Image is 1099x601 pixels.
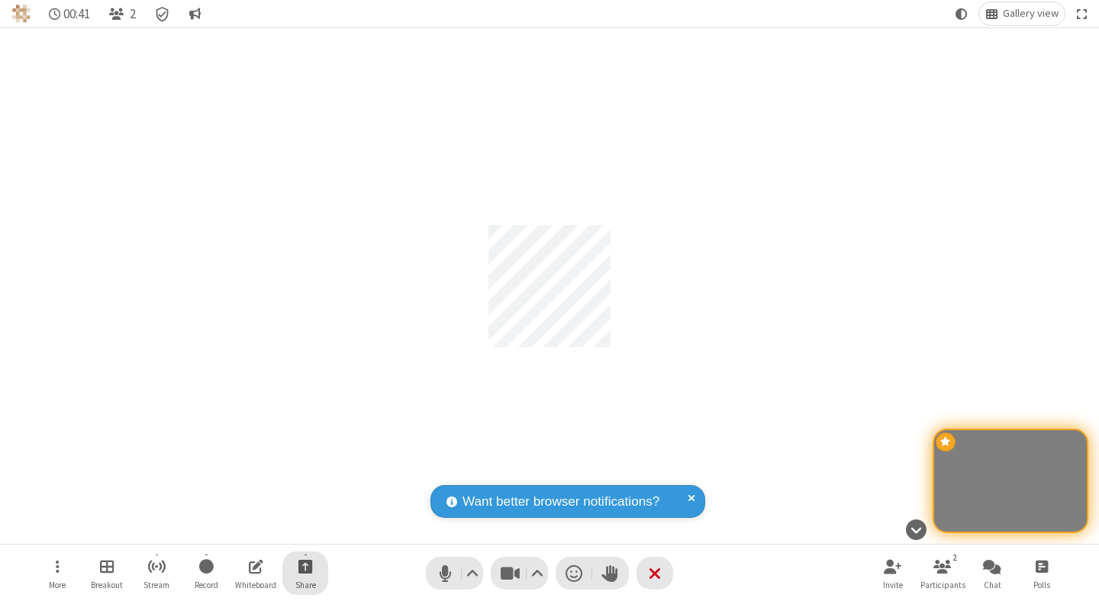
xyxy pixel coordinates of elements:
button: Open participant list [102,2,142,25]
span: Share [295,580,316,590]
span: Chat [984,580,1001,590]
button: Start sharing [282,551,328,595]
span: More [49,580,66,590]
button: Hide [900,511,932,548]
button: Start streaming [134,551,179,595]
span: Breakout [91,580,123,590]
button: Send a reaction [556,557,592,590]
button: End or leave meeting [637,557,673,590]
span: Participants [920,580,965,590]
button: Open menu [34,551,80,595]
button: Change layout [979,2,1065,25]
button: Video setting [527,557,548,590]
button: Using system theme [949,2,974,25]
button: Open participant list [920,551,965,595]
button: Open poll [1019,551,1065,595]
button: Manage Breakout Rooms [84,551,130,595]
div: Meeting details Encryption enabled [148,2,177,25]
span: Invite [883,580,903,590]
span: Gallery view [1003,8,1059,20]
button: Conversation [182,2,207,25]
span: Record [195,580,218,590]
button: Raise hand [592,557,629,590]
div: 2 [949,551,962,564]
button: Stop video (⌘+Shift+V) [491,557,548,590]
button: Open shared whiteboard [233,551,279,595]
div: Timer [43,2,97,25]
span: Whiteboard [235,580,276,590]
span: Want better browser notifications? [462,492,659,512]
span: Polls [1033,580,1050,590]
button: Fullscreen [1071,2,1094,25]
button: Open chat [969,551,1015,595]
button: Start recording [183,551,229,595]
img: QA Selenium DO NOT DELETE OR CHANGE [12,5,31,23]
button: Invite participants (⌘+Shift+I) [870,551,916,595]
span: Stream [143,580,169,590]
span: 2 [130,7,136,21]
button: Audio settings [462,557,483,590]
span: 00:41 [63,7,90,21]
button: Mute (⌘+Shift+A) [426,557,483,590]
